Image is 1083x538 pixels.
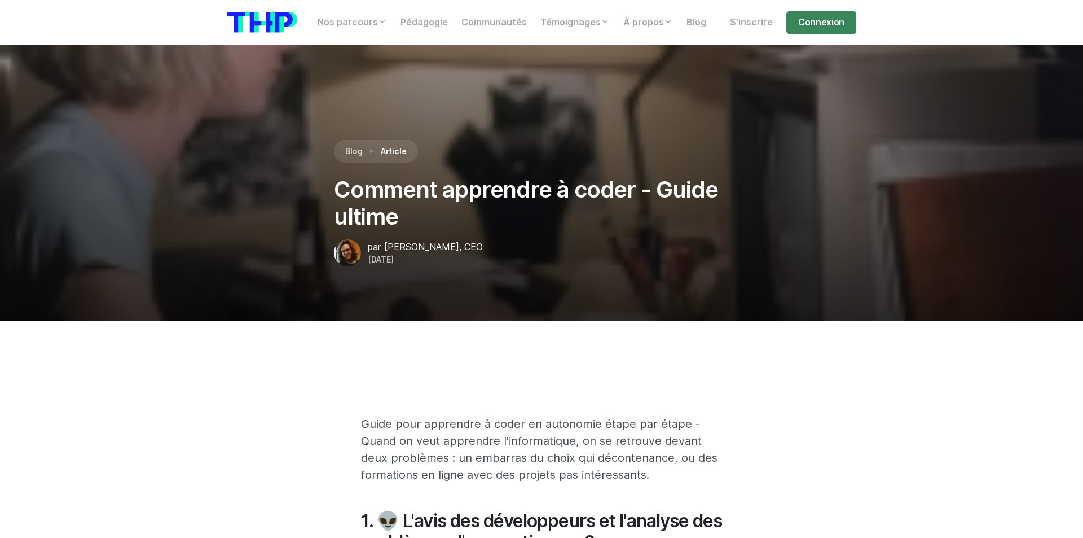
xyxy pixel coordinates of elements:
a: Connexion [786,11,856,34]
a: À propos [617,11,680,34]
a: Communautés [455,11,534,34]
a: Blog [345,146,363,158]
h1: Comment apprendre à coder - Guide ultime [334,176,749,230]
a: Blog [680,11,713,34]
a: S'inscrire [723,11,780,34]
div: [DATE] [368,254,483,265]
div: par [PERSON_NAME], CEO [368,240,483,254]
p: Guide pour apprendre à coder en autonomie étape par étape - Quand on veut apprendre l'informatiqu... [361,415,723,483]
a: Nos parcours [311,11,394,34]
a: Témoignages [534,11,617,34]
img: logo [227,12,297,33]
nav: breadcrumb [334,140,418,163]
li: Article [363,145,407,158]
img: Avatar [334,239,361,266]
a: Pédagogie [394,11,455,34]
